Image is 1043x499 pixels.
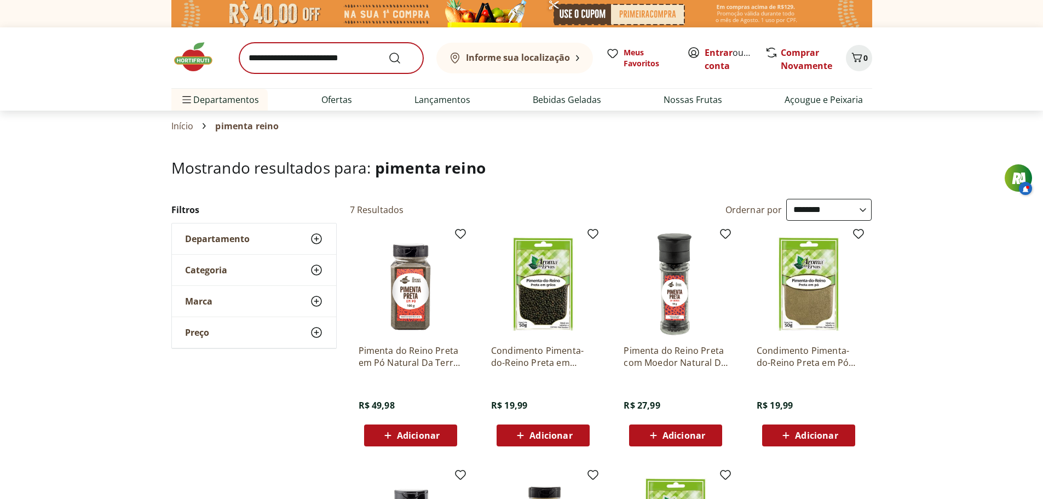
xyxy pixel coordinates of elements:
span: pimenta reino [375,157,486,178]
span: R$ 19,99 [491,399,527,411]
img: Pimenta do Reino Preta em Pó Natural Da Terra 100g [359,232,463,336]
a: Entrar [705,47,733,59]
span: Adicionar [662,431,705,440]
button: Submit Search [388,51,414,65]
a: Comprar Novamente [781,47,832,72]
a: Meus Favoritos [606,47,674,69]
a: Condimento Pimenta-do-Reino Preta em Grãos Aroma das Ervas 50G [491,345,595,369]
button: Adicionar [762,425,855,446]
b: Informe sua localização [466,51,570,64]
span: Adicionar [397,431,440,440]
span: R$ 19,99 [757,399,793,411]
button: Marca [172,286,336,317]
h2: 7 Resultados [350,204,404,216]
a: Bebidas Geladas [533,93,601,106]
img: Pimenta do Reino Preta com Moedor Natural Da Terra 50g [624,232,728,336]
button: Adicionar [629,425,722,446]
span: Marca [185,296,212,307]
a: Ofertas [321,93,352,106]
a: Lançamentos [414,93,470,106]
h1: Mostrando resultados para: [171,159,872,176]
button: Informe sua localização [436,43,593,73]
button: Adicionar [497,425,590,446]
button: Departamento [172,223,336,254]
a: Nossas Frutas [664,93,722,106]
span: 0 [863,53,868,63]
span: Meus Favoritos [624,47,674,69]
input: search [239,43,423,73]
span: Preço [185,327,209,338]
img: Condimento Pimenta-do-Reino Preta em Pó Aroma Das Ervas 50G [757,232,861,336]
label: Ordernar por [725,204,782,216]
span: ou [705,46,753,72]
a: Pimenta do Reino Preta com Moedor Natural Da Terra 50g [624,345,728,369]
span: Categoria [185,265,227,276]
button: Carrinho [846,45,872,71]
span: Departamento [185,233,250,244]
img: Condimento Pimenta-do-Reino Preta em Grãos Aroma das Ervas 50G [491,232,595,336]
button: Menu [180,87,193,113]
a: Criar conta [705,47,765,72]
span: pimenta reino [215,121,279,131]
button: Categoria [172,255,336,285]
a: Início [171,121,194,131]
span: R$ 27,99 [624,399,660,411]
h2: Filtros [171,199,337,221]
a: Pimenta do Reino Preta em Pó Natural Da Terra 100g [359,345,463,369]
button: Preço [172,317,336,348]
a: Açougue e Peixaria [785,93,863,106]
span: R$ 49,98 [359,399,395,411]
span: Adicionar [795,431,838,440]
span: Adicionar [529,431,572,440]
img: Hortifruti [171,41,226,73]
a: Condimento Pimenta-do-Reino Preta em Pó Aroma Das Ervas 50G [757,345,861,369]
button: Adicionar [364,425,457,446]
span: Departamentos [180,87,259,113]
